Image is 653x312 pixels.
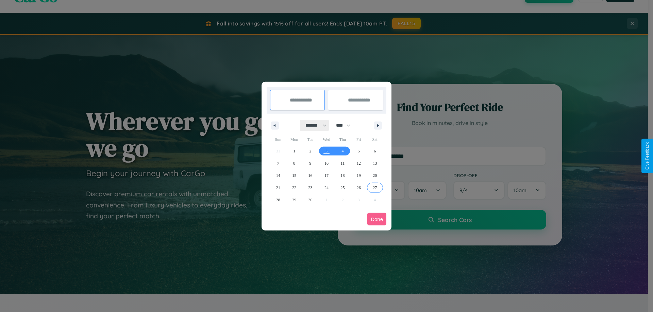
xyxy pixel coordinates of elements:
button: 28 [270,194,286,206]
span: 10 [324,157,329,169]
span: 15 [292,169,296,182]
button: 11 [335,157,351,169]
span: Wed [318,134,334,145]
button: 18 [335,169,351,182]
span: 24 [324,182,329,194]
span: 18 [340,169,345,182]
span: 7 [277,157,279,169]
span: 13 [373,157,377,169]
button: 26 [351,182,367,194]
button: 29 [286,194,302,206]
span: 11 [341,157,345,169]
button: 2 [302,145,318,157]
span: Fri [351,134,367,145]
button: 23 [302,182,318,194]
button: 5 [351,145,367,157]
button: 9 [302,157,318,169]
button: 22 [286,182,302,194]
button: 7 [270,157,286,169]
span: 3 [325,145,328,157]
button: 12 [351,157,367,169]
span: Tue [302,134,318,145]
button: 14 [270,169,286,182]
button: 19 [351,169,367,182]
button: Done [367,213,386,225]
button: 30 [302,194,318,206]
button: 4 [335,145,351,157]
button: 1 [286,145,302,157]
span: 1 [293,145,295,157]
span: 19 [357,169,361,182]
span: 21 [276,182,280,194]
span: 28 [276,194,280,206]
button: 6 [367,145,383,157]
span: 23 [308,182,313,194]
span: 8 [293,157,295,169]
span: 5 [358,145,360,157]
button: 8 [286,157,302,169]
button: 15 [286,169,302,182]
span: 25 [340,182,345,194]
span: 22 [292,182,296,194]
button: 3 [318,145,334,157]
span: 30 [308,194,313,206]
button: 25 [335,182,351,194]
span: Mon [286,134,302,145]
span: 14 [276,169,280,182]
span: Sat [367,134,383,145]
span: 17 [324,169,329,182]
span: 26 [357,182,361,194]
span: 2 [309,145,312,157]
span: 4 [341,145,344,157]
button: 24 [318,182,334,194]
span: 6 [374,145,376,157]
button: 21 [270,182,286,194]
button: 27 [367,182,383,194]
div: Give Feedback [645,142,650,170]
span: 20 [373,169,377,182]
span: 16 [308,169,313,182]
span: Thu [335,134,351,145]
span: 9 [309,157,312,169]
button: 20 [367,169,383,182]
button: 13 [367,157,383,169]
button: 16 [302,169,318,182]
span: 29 [292,194,296,206]
span: 27 [373,182,377,194]
button: 10 [318,157,334,169]
span: Sun [270,134,286,145]
span: 12 [357,157,361,169]
button: 17 [318,169,334,182]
